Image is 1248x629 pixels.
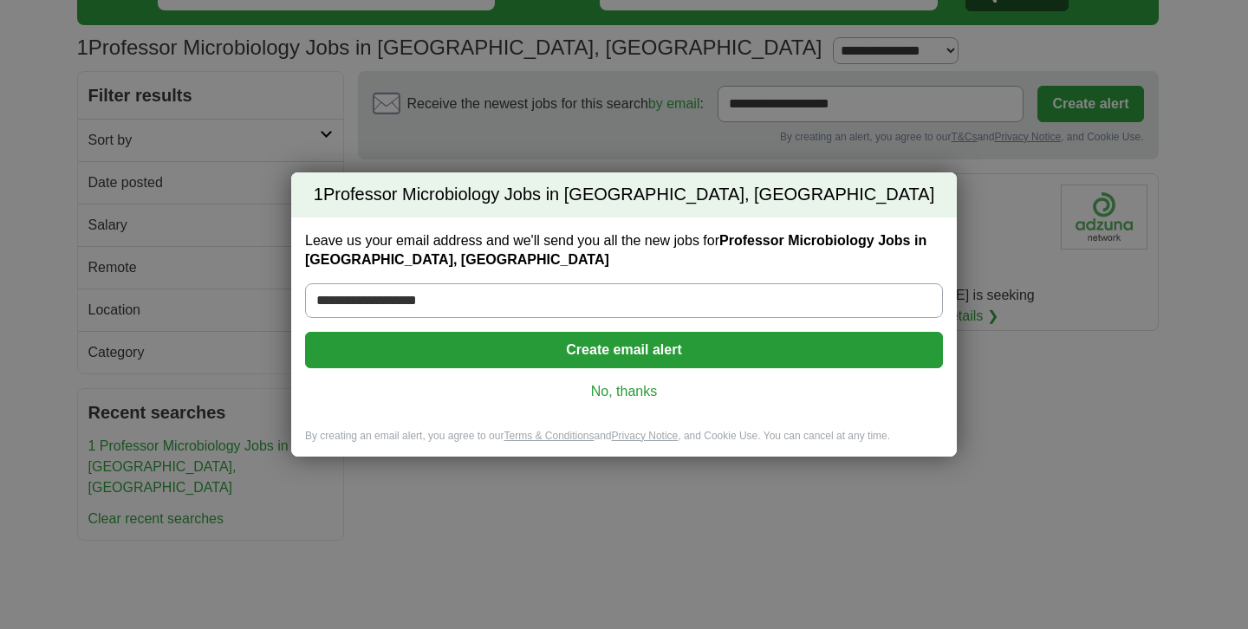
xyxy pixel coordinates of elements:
[305,233,926,267] strong: Professor Microbiology Jobs in [GEOGRAPHIC_DATA], [GEOGRAPHIC_DATA]
[291,429,957,457] div: By creating an email alert, you agree to our and , and Cookie Use. You can cancel at any time.
[305,332,943,368] button: Create email alert
[319,382,929,401] a: No, thanks
[612,430,679,442] a: Privacy Notice
[314,183,323,207] span: 1
[291,172,957,217] h2: Professor Microbiology Jobs in [GEOGRAPHIC_DATA], [GEOGRAPHIC_DATA]
[305,231,943,269] label: Leave us your email address and we'll send you all the new jobs for
[504,430,594,442] a: Terms & Conditions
